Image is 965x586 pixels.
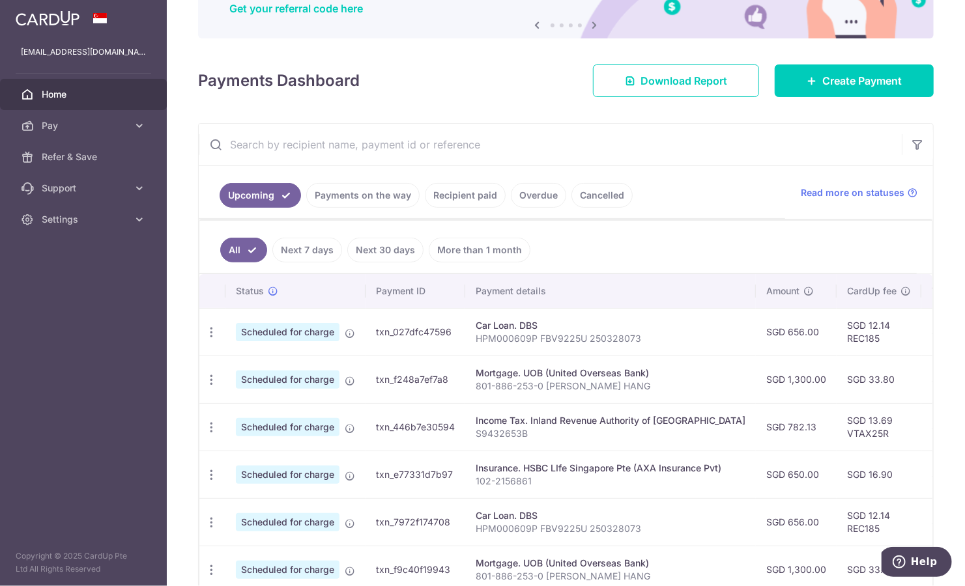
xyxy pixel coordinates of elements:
span: Support [42,182,128,195]
span: CardUp fee [847,285,897,298]
span: Create Payment [822,73,902,89]
td: txn_446b7e30594 [366,403,465,451]
span: Pay [42,119,128,132]
td: SGD 16.90 [837,451,921,498]
a: Recipient paid [425,183,506,208]
th: Payment ID [366,274,465,308]
a: Next 7 days [272,238,342,262]
td: SGD 12.14 REC185 [837,498,921,546]
td: SGD 33.80 [837,356,921,403]
p: 801-886-253-0 [PERSON_NAME] HANG [476,570,745,583]
input: Search by recipient name, payment id or reference [199,124,902,165]
p: [EMAIL_ADDRESS][DOMAIN_NAME] [21,46,146,59]
a: Create Payment [775,64,934,97]
td: SGD 13.69 VTAX25R [837,403,921,451]
div: Mortgage. UOB (United Overseas Bank) [476,557,745,570]
h4: Payments Dashboard [198,69,360,92]
td: SGD 656.00 [756,498,837,546]
iframe: Opens a widget where you can find more information [882,547,952,579]
td: txn_7972f174708 [366,498,465,546]
span: Amount [766,285,799,298]
span: Settings [42,213,128,226]
td: txn_f248a7ef7a8 [366,356,465,403]
span: Scheduled for charge [236,561,339,579]
span: Scheduled for charge [236,323,339,341]
a: More than 1 month [429,238,530,262]
a: Download Report [593,64,759,97]
span: Scheduled for charge [236,466,339,484]
span: Read more on statuses [801,186,904,199]
a: Payments on the way [306,183,420,208]
div: Mortgage. UOB (United Overseas Bank) [476,367,745,380]
td: SGD 782.13 [756,403,837,451]
span: Home [42,88,128,101]
td: txn_027dfc47596 [366,308,465,356]
a: Get your referral code here [229,2,363,15]
div: Car Loan. DBS [476,319,745,332]
p: HPM000609P FBV9225U 250328073 [476,332,745,345]
img: CardUp [16,10,79,26]
div: Income Tax. Inland Revenue Authority of [GEOGRAPHIC_DATA] [476,414,745,427]
th: Payment details [465,274,756,308]
span: Status [236,285,264,298]
a: Next 30 days [347,238,424,262]
p: 102-2156861 [476,475,745,488]
td: SGD 650.00 [756,451,837,498]
td: txn_e77331d7b97 [366,451,465,498]
td: SGD 12.14 REC185 [837,308,921,356]
td: SGD 1,300.00 [756,356,837,403]
a: Read more on statuses [801,186,917,199]
td: SGD 656.00 [756,308,837,356]
a: Cancelled [571,183,633,208]
p: 801-886-253-0 [PERSON_NAME] HANG [476,380,745,393]
p: HPM000609P FBV9225U 250328073 [476,522,745,535]
div: Insurance. HSBC LIfe Singapore Pte (AXA Insurance Pvt) [476,462,745,475]
span: Scheduled for charge [236,513,339,531]
span: Scheduled for charge [236,418,339,436]
a: All [220,238,267,262]
a: Upcoming [220,183,301,208]
div: Car Loan. DBS [476,509,745,522]
span: Download Report [641,73,727,89]
span: Scheduled for charge [236,370,339,389]
span: Refer & Save [42,150,128,163]
p: S9432653B [476,427,745,440]
a: Overdue [511,183,566,208]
